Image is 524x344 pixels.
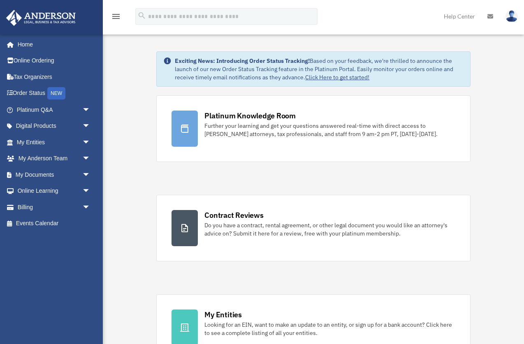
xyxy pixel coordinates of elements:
img: Anderson Advisors Platinum Portal [4,10,78,26]
div: Contract Reviews [204,210,263,220]
a: Contract Reviews Do you have a contract, rental agreement, or other legal document you would like... [156,195,470,261]
a: Platinum Knowledge Room Further your learning and get your questions answered real-time with dire... [156,95,470,162]
span: arrow_drop_down [82,102,99,118]
a: Online Learningarrow_drop_down [6,183,103,199]
a: Digital Productsarrow_drop_down [6,118,103,134]
a: Platinum Q&Aarrow_drop_down [6,102,103,118]
a: Tax Organizers [6,69,103,85]
a: menu [111,14,121,21]
img: User Pic [505,10,518,22]
a: My Anderson Teamarrow_drop_down [6,150,103,167]
span: arrow_drop_down [82,150,99,167]
span: arrow_drop_down [82,183,99,200]
a: My Documentsarrow_drop_down [6,166,103,183]
a: Home [6,36,99,53]
a: My Entitiesarrow_drop_down [6,134,103,150]
div: Looking for an EIN, want to make an update to an entity, or sign up for a bank account? Click her... [204,321,455,337]
span: arrow_drop_down [82,166,99,183]
div: Further your learning and get your questions answered real-time with direct access to [PERSON_NAM... [204,122,455,138]
div: Based on your feedback, we're thrilled to announce the launch of our new Order Status Tracking fe... [175,57,463,81]
div: Platinum Knowledge Room [204,111,296,121]
span: arrow_drop_down [82,118,99,135]
div: My Entities [204,309,241,320]
a: Order StatusNEW [6,85,103,102]
a: Events Calendar [6,215,103,232]
div: NEW [47,87,65,99]
span: arrow_drop_down [82,199,99,216]
a: Billingarrow_drop_down [6,199,103,215]
div: Do you have a contract, rental agreement, or other legal document you would like an attorney's ad... [204,221,455,238]
i: menu [111,12,121,21]
span: arrow_drop_down [82,134,99,151]
a: Online Ordering [6,53,103,69]
i: search [137,11,146,20]
a: Click Here to get started! [305,74,369,81]
strong: Exciting News: Introducing Order Status Tracking! [175,57,310,65]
